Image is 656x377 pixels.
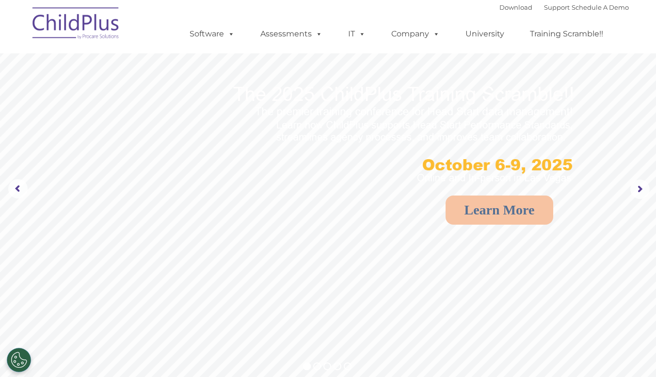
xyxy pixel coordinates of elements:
a: Schedule A Demo [572,3,629,11]
iframe: Chat Widget [497,272,656,377]
a: Support [544,3,570,11]
a: Company [382,24,449,44]
a: Software [180,24,244,44]
a: Download [499,3,532,11]
a: Learn More [446,196,554,225]
font: | [499,3,629,11]
a: Training Scramble!! [520,24,613,44]
a: Assessments [251,24,332,44]
button: Cookies Settings [7,348,31,372]
img: ChildPlus by Procare Solutions [28,0,125,49]
a: University [456,24,514,44]
a: IT [338,24,375,44]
